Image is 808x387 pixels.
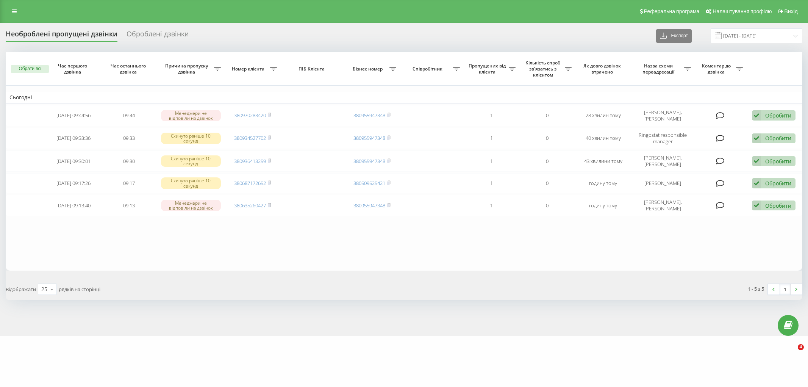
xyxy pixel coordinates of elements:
a: 380687172652 [234,180,266,186]
td: [DATE] 09:33:36 [45,128,101,149]
td: [PERSON_NAME] [631,173,695,193]
span: 4 [798,344,804,350]
td: 1 [464,150,519,172]
span: Бізнес номер [348,66,389,72]
span: Назва схеми переадресації [635,63,684,75]
div: Обробити [765,135,791,142]
td: 1 [464,173,519,193]
div: Необроблені пропущені дзвінки [6,30,117,42]
div: Оброблені дзвінки [127,30,189,42]
td: 0 [519,105,575,126]
td: [DATE] 09:30:01 [45,150,101,172]
td: 1 [464,128,519,149]
a: 380934527702 [234,135,266,141]
td: Сьогодні [6,92,802,103]
td: Ringostat responsible manager [631,128,695,149]
iframe: Intercom live chat [782,344,800,362]
span: Налаштування профілю [713,8,772,14]
td: [DATE] 09:44:56 [45,105,101,126]
button: Експорт [656,29,692,43]
div: Обробити [765,202,791,209]
td: 0 [519,150,575,172]
td: [DATE] 09:17:26 [45,173,101,193]
span: Коментар до дзвінка [699,63,736,75]
a: 380955947348 [353,202,385,209]
span: Пропущених від клієнта [467,63,509,75]
td: 28 хвилин тому [575,105,631,126]
td: 09:30 [101,150,157,172]
span: Відображати [6,286,36,293]
td: годину тому [575,173,631,193]
td: 0 [519,173,575,193]
td: 09:33 [101,128,157,149]
div: Скинуто раніше 10 секунд [161,177,221,189]
span: Номер клієнта [228,66,270,72]
span: Як довго дзвінок втрачено [581,63,625,75]
td: 09:13 [101,195,157,216]
a: 380635260427 [234,202,266,209]
div: Скинуто раніше 10 секунд [161,155,221,167]
td: 0 [519,195,575,216]
div: Скинуто раніше 10 секунд [161,133,221,144]
div: Обробити [765,158,791,165]
div: Обробити [765,112,791,119]
div: 1 - 5 з 5 [748,285,764,293]
a: 1 [779,284,791,295]
a: 380970283420 [234,112,266,119]
td: [PERSON_NAME], [PERSON_NAME] [631,195,695,216]
span: Причина пропуску дзвінка [161,63,214,75]
span: Реферальна програма [644,8,700,14]
span: рядків на сторінці [59,286,100,293]
div: 25 [41,285,47,293]
td: [DATE] 09:13:40 [45,195,101,216]
span: Час останнього дзвінка [108,63,151,75]
td: 43 хвилини тому [575,150,631,172]
td: 09:17 [101,173,157,193]
div: Менеджери не відповіли на дзвінок [161,110,221,121]
a: 380955947348 [353,158,385,165]
a: 380955947348 [353,135,385,141]
td: 09:44 [101,105,157,126]
a: 380955947348 [353,112,385,119]
div: Обробити [765,180,791,187]
td: [PERSON_NAME], [PERSON_NAME] [631,105,695,126]
td: 40 хвилин тому [575,128,631,149]
td: [PERSON_NAME], [PERSON_NAME] [631,150,695,172]
span: Співробітник [404,66,453,72]
a: 380936413259 [234,158,266,165]
span: ПІБ Клієнта [287,66,338,72]
span: Час першого дзвінка [52,63,95,75]
div: Менеджери не відповіли на дзвінок [161,200,221,211]
span: Вихід [785,8,798,14]
td: 0 [519,128,575,149]
td: 1 [464,195,519,216]
td: годину тому [575,195,631,216]
button: Обрати всі [11,65,49,73]
a: 380509525421 [353,180,385,186]
span: Кількість спроб зв'язатись з клієнтом [523,60,564,78]
td: 1 [464,105,519,126]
